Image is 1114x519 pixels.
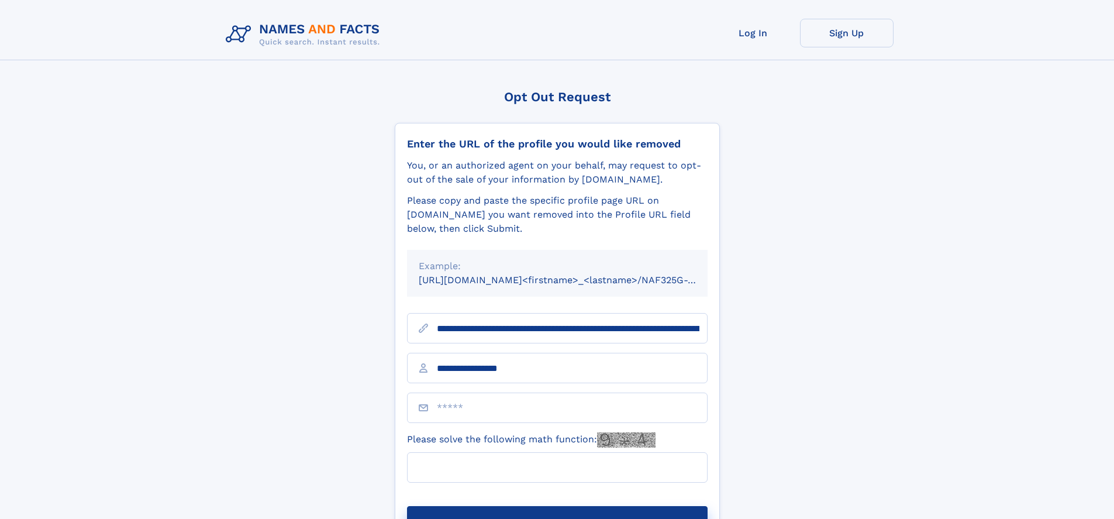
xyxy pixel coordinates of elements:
img: Logo Names and Facts [221,19,389,50]
div: Enter the URL of the profile you would like removed [407,138,708,150]
div: Opt Out Request [395,90,720,104]
label: Please solve the following math function: [407,432,656,448]
div: Please copy and paste the specific profile page URL on [DOMAIN_NAME] you want removed into the Pr... [407,194,708,236]
a: Sign Up [800,19,894,47]
small: [URL][DOMAIN_NAME]<firstname>_<lastname>/NAF325G-xxxxxxxx [419,274,730,286]
div: You, or an authorized agent on your behalf, may request to opt-out of the sale of your informatio... [407,159,708,187]
div: Example: [419,259,696,273]
a: Log In [706,19,800,47]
